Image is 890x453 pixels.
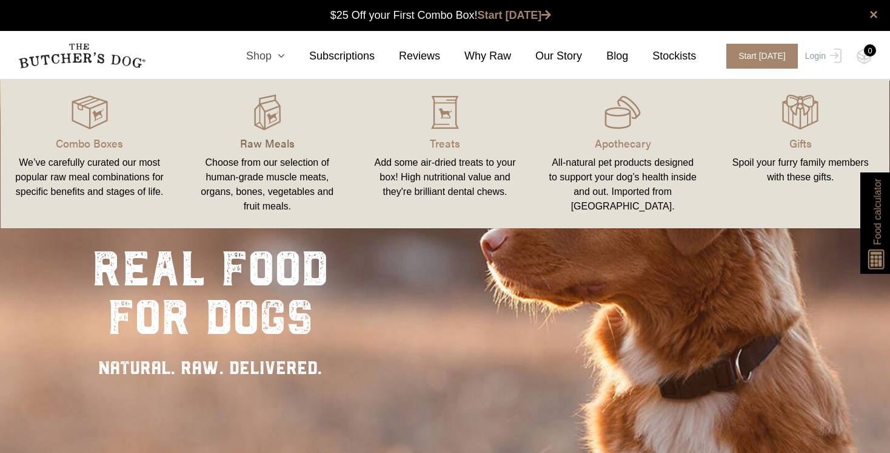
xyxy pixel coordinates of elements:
p: Raw Meals [193,135,341,151]
a: Subscriptions [285,48,375,64]
a: Our Story [511,48,582,64]
a: Login [802,44,841,69]
a: Start [DATE] [478,9,552,21]
div: NATURAL. RAW. DELIVERED. [92,354,329,381]
a: Start [DATE] [714,44,802,69]
a: Blog [582,48,628,64]
a: Treats Add some air-dried treats to your box! High nutritional value and they're brilliant dental... [356,92,534,216]
p: Apothecary [549,135,697,151]
div: 0 [864,44,876,56]
span: Start [DATE] [726,44,798,69]
a: Shop [222,48,285,64]
div: Spoil your furry family members with these gifts. [726,155,875,185]
p: Treats [370,135,519,151]
a: Raw Meals Choose from our selection of human-grade muscle meats, organs, bones, vegetables and fr... [178,92,356,216]
a: Stockists [628,48,696,64]
a: Reviews [375,48,440,64]
a: close [869,7,878,22]
div: We’ve carefully curated our most popular raw meal combinations for specific benefits and stages o... [15,155,164,199]
img: TBD_Cart-Empty.png [857,49,872,64]
a: Gifts Spoil your furry family members with these gifts. [712,92,889,216]
a: Combo Boxes We’ve carefully curated our most popular raw meal combinations for specific benefits ... [1,92,178,216]
a: Apothecary All-natural pet products designed to support your dog’s health inside and out. Importe... [534,92,712,216]
div: All-natural pet products designed to support your dog’s health inside and out. Imported from [GEO... [549,155,697,214]
p: Combo Boxes [15,135,164,151]
div: real food for dogs [92,245,329,342]
p: Gifts [726,135,875,151]
a: Why Raw [440,48,511,64]
div: Choose from our selection of human-grade muscle meats, organs, bones, vegetables and fruit meals. [193,155,341,214]
div: Add some air-dried treats to your box! High nutritional value and they're brilliant dental chews. [370,155,519,199]
span: Food calculator [870,179,885,245]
